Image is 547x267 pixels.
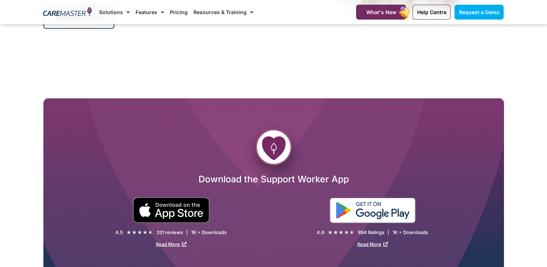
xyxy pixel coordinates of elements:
i: ★ [344,228,349,236]
a: Read More [156,241,187,247]
i: ★ [333,228,338,236]
a: Help Centre [413,5,450,20]
i: ★ [143,228,148,236]
span: Request a Demo [459,9,499,15]
img: "Get is on" Black Google play button. [330,198,415,223]
i: ★ [132,228,137,236]
a: Request a Demo [454,5,504,20]
div: 4.5/5 [127,228,153,236]
a: Read More [357,241,388,247]
i: ★ [328,228,333,236]
span: What's New [366,9,396,15]
i: ★ [137,228,142,236]
a: What's New [356,5,406,20]
i: ★ [350,228,354,236]
div: 201 reviews | 1K + Downloads [157,229,227,235]
i: ★ [127,228,131,236]
i: ★ [339,228,343,236]
div: 894 Ratings | 1K + Downloads [358,229,428,235]
div: 4.6 [317,229,324,235]
div: 4.6/5 [328,228,354,236]
i: ★ [148,228,153,236]
div: 4.5 [115,229,123,235]
img: CareMaster Logo [43,7,92,18]
h2: Download the Support Worker App [43,173,504,185]
img: small black download on the apple app store button. [133,197,210,223]
span: Help Centre [417,9,446,15]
